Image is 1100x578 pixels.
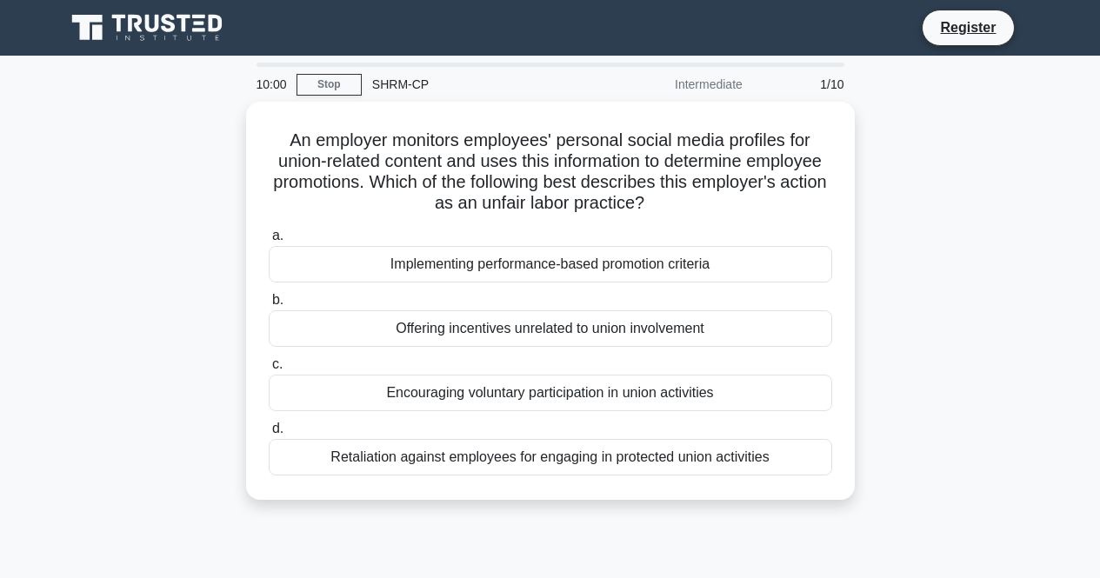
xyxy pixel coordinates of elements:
div: Encouraging voluntary participation in union activities [269,375,832,411]
span: d. [272,421,283,435]
div: Retaliation against employees for engaging in protected union activities [269,439,832,475]
a: Register [930,17,1006,38]
div: 1/10 [753,67,855,102]
span: b. [272,292,283,307]
a: Stop [297,74,362,96]
div: Implementing performance-based promotion criteria [269,246,832,282]
div: Intermediate [601,67,753,102]
div: 10:00 [246,67,297,102]
div: Offering incentives unrelated to union involvement [269,310,832,347]
span: c. [272,356,283,371]
h5: An employer monitors employees' personal social media profiles for union-related content and uses... [267,130,834,215]
span: a. [272,228,283,242]
div: SHRM-CP [362,67,601,102]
